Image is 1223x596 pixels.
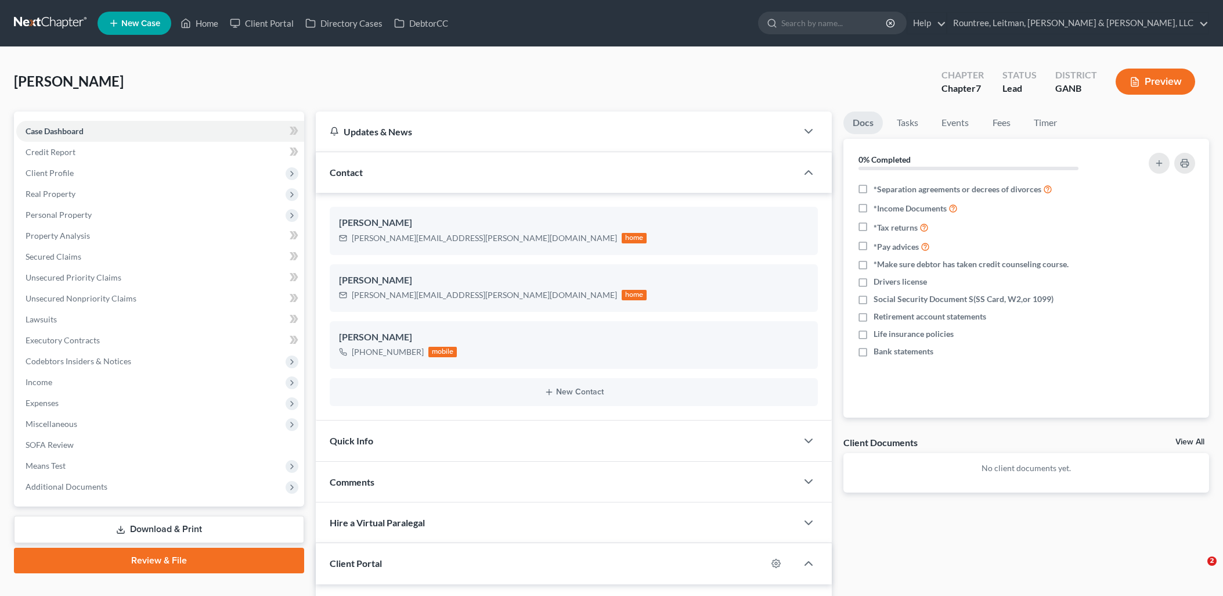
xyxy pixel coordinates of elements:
[26,231,90,240] span: Property Analysis
[1175,438,1204,446] a: View All
[1116,69,1195,95] button: Preview
[224,13,300,34] a: Client Portal
[843,436,918,448] div: Client Documents
[781,12,888,34] input: Search by name...
[352,289,617,301] div: [PERSON_NAME][EMAIL_ADDRESS][PERSON_NAME][DOMAIN_NAME]
[16,288,304,309] a: Unsecured Nonpriority Claims
[26,272,121,282] span: Unsecured Priority Claims
[26,419,77,429] span: Miscellaneous
[26,293,136,303] span: Unsecured Nonpriority Claims
[339,387,809,397] button: New Contact
[330,558,382,569] span: Client Portal
[14,73,124,89] span: [PERSON_NAME]
[874,276,927,288] span: Drivers license
[947,13,1208,34] a: Rountree, Leitman, [PERSON_NAME] & [PERSON_NAME], LLC
[300,13,388,34] a: Directory Cases
[16,246,304,267] a: Secured Claims
[622,290,647,300] div: home
[26,440,74,450] span: SOFA Review
[428,347,457,357] div: mobile
[1024,112,1066,134] a: Timer
[26,168,74,178] span: Client Profile
[874,311,986,322] span: Retirement account statements
[622,233,647,243] div: home
[26,189,75,199] span: Real Property
[26,314,57,324] span: Lawsuits
[1055,69,1097,82] div: District
[16,267,304,288] a: Unsecured Priority Claims
[330,167,363,178] span: Contact
[16,330,304,351] a: Executory Contracts
[907,13,946,34] a: Help
[1207,556,1217,566] span: 2
[874,346,933,357] span: Bank statements
[330,125,784,138] div: Updates & News
[1002,82,1037,95] div: Lead
[26,398,59,408] span: Expenses
[874,258,1069,270] span: *Make sure debtor has taken credit counseling course.
[874,184,1041,195] span: *Separation agreements or decrees of divorces
[858,155,911,164] strong: 0% Completed
[352,346,424,358] div: [PHONE_NUMBER]
[352,232,617,244] div: [PERSON_NAME][EMAIL_ADDRESS][PERSON_NAME][DOMAIN_NAME]
[16,121,304,142] a: Case Dashboard
[339,216,809,230] div: [PERSON_NAME]
[1055,82,1097,95] div: GANB
[853,462,1200,474] p: No client documents yet.
[26,377,52,387] span: Income
[330,517,425,528] span: Hire a Virtual Paralegal
[1002,69,1037,82] div: Status
[874,222,918,234] span: *Tax returns
[330,476,374,487] span: Comments
[14,516,304,543] a: Download & Print
[874,328,954,340] span: Life insurance policies
[330,435,373,446] span: Quick Info
[388,13,454,34] a: DebtorCC
[26,252,81,261] span: Secured Claims
[1184,556,1211,584] iframe: Intercom live chat
[26,126,84,136] span: Case Dashboard
[976,82,981,94] span: 7
[941,82,984,95] div: Chapter
[932,112,978,134] a: Events
[888,112,928,134] a: Tasks
[16,309,304,330] a: Lawsuits
[16,142,304,163] a: Credit Report
[874,203,947,214] span: *Income Documents
[874,241,919,253] span: *Pay advices
[26,461,66,471] span: Means Test
[339,274,809,288] div: [PERSON_NAME]
[175,13,224,34] a: Home
[26,356,131,366] span: Codebtors Insiders & Notices
[14,548,304,573] a: Review & File
[26,482,107,491] span: Additional Documents
[339,331,809,344] div: [PERSON_NAME]
[26,335,100,345] span: Executory Contracts
[16,435,304,455] a: SOFA Review
[26,210,92,220] span: Personal Property
[843,112,883,134] a: Docs
[26,147,75,157] span: Credit Report
[874,293,1054,305] span: Social Security Document S(SS Card, W2,or 1099)
[16,225,304,246] a: Property Analysis
[941,69,984,82] div: Chapter
[121,19,160,28] span: New Case
[983,112,1020,134] a: Fees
